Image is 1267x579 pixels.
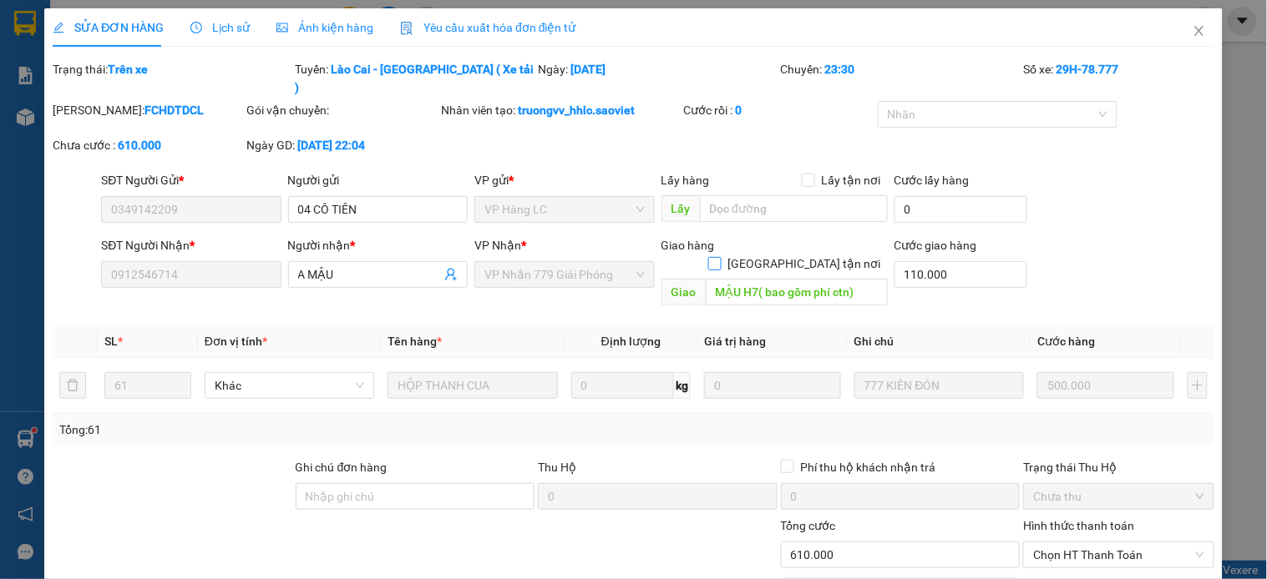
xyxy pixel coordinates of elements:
input: Cước giao hàng [895,261,1028,288]
div: Chuyến: [779,60,1022,97]
b: [DATE] 22:04 [298,138,366,152]
span: Chọn HT Thanh Toán [1033,542,1204,567]
b: FCHDTDCL [144,103,204,117]
input: Ghi Chú [854,372,1024,399]
button: Close [1176,8,1223,55]
span: SL [104,335,118,348]
span: VP Hàng LC [484,197,644,222]
span: Tổng cước [781,519,836,532]
span: Yêu cầu xuất hóa đơn điện tử [400,21,576,34]
span: [GEOGRAPHIC_DATA] tận nơi [722,254,888,273]
b: 23:30 [825,63,855,76]
div: Số xe: [1021,60,1215,97]
span: VP Nhận [474,239,521,252]
div: Cước rồi : [684,101,874,119]
input: Cước lấy hàng [895,196,1028,223]
b: Lào Cai - [GEOGRAPHIC_DATA] ( Xe tải ) [296,63,535,94]
b: 29H-78.777 [1056,63,1118,76]
span: Giao hàng [661,239,715,252]
span: picture [276,22,288,33]
div: Tổng: 61 [59,420,490,439]
div: Gói vận chuyển: [247,101,438,119]
span: Lấy hàng [661,174,710,187]
div: Người nhận [288,236,468,254]
span: Định lượng [601,335,661,348]
b: truongvv_hhlc.saoviet [518,103,635,117]
b: 610.000 [118,138,161,152]
input: Dọc đường [706,279,888,305]
span: edit [53,22,64,33]
input: 0 [1037,372,1174,399]
div: Nhân viên tạo: [441,101,681,119]
div: Tuyến: [294,60,537,97]
span: clock-circle [190,22,202,33]
th: Ghi chú [848,325,1031,358]
div: SĐT Người Gửi [101,171,281,189]
div: Ngày: [536,60,779,97]
span: Phí thu hộ khách nhận trả [794,458,943,476]
div: VP gửi [474,171,654,189]
b: Trên xe [108,63,148,76]
div: Trạng thái Thu Hộ [1023,458,1214,476]
b: 0 [736,103,742,117]
div: [PERSON_NAME]: [53,101,243,119]
img: icon [400,22,413,35]
span: Khác [215,373,364,398]
span: Cước hàng [1037,335,1095,348]
input: Dọc đường [700,195,888,222]
span: Thu Hộ [538,461,576,474]
span: VP Nhận 779 Giải Phóng [484,262,644,287]
span: Chưa thu [1033,484,1204,509]
input: VD: Bàn, Ghế [388,372,557,399]
input: 0 [704,372,841,399]
span: Lấy tận nơi [815,171,888,189]
span: SỬA ĐƠN HÀNG [53,21,164,34]
span: Ảnh kiện hàng [276,21,373,34]
label: Cước giao hàng [895,239,977,252]
div: Chưa cước : [53,136,243,154]
button: delete [59,372,86,399]
span: Giá trị hàng [704,335,766,348]
span: close [1193,24,1206,38]
span: Lịch sử [190,21,250,34]
b: [DATE] [570,63,606,76]
div: Trạng thái: [51,60,294,97]
label: Cước lấy hàng [895,174,970,187]
div: SĐT Người Nhận [101,236,281,254]
input: Ghi chú đơn hàng [296,483,535,510]
span: Giao [661,279,706,305]
div: Ngày GD: [247,136,438,154]
span: user-add [444,268,458,281]
label: Hình thức thanh toán [1023,519,1134,532]
button: plus [1188,372,1208,399]
span: Lấy [661,195,700,222]
span: kg [674,372,691,399]
label: Ghi chú đơn hàng [296,461,388,474]
span: Tên hàng [388,335,442,348]
div: Người gửi [288,171,468,189]
span: Đơn vị tính [205,335,267,348]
